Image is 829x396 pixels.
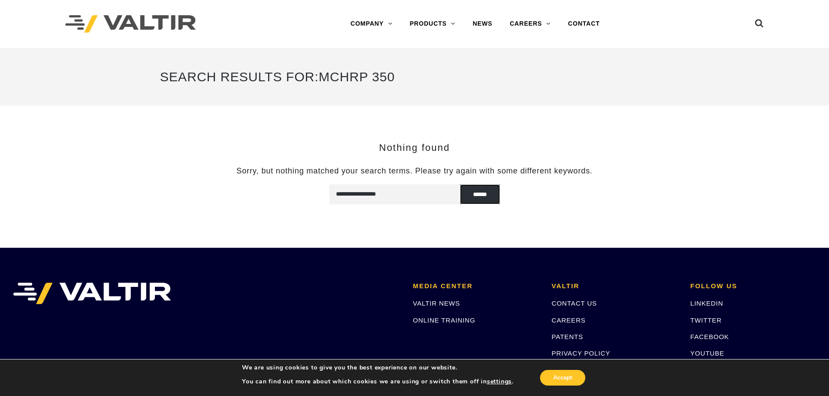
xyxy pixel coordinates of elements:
p: Sorry, but nothing matched your search terms. Please try again with some different keywords. [160,166,669,176]
a: YOUTUBE [690,349,724,357]
h2: VALTIR [552,283,678,290]
p: You can find out more about which cookies we are using or switch them off in . [242,378,514,386]
a: TWITTER [690,316,722,324]
a: LINKEDIN [690,299,723,307]
button: Accept [540,370,585,386]
h2: FOLLOW US [690,283,816,290]
h2: MEDIA CENTER [413,283,539,290]
span: Mchrp 350 [319,70,395,84]
a: FACEBOOK [690,333,729,340]
a: CONTACT [559,15,608,33]
img: VALTIR [13,283,171,304]
a: PATENTS [552,333,584,340]
img: Valtir [65,15,196,33]
a: COMPANY [342,15,401,33]
a: CAREERS [501,15,559,33]
a: CONTACT US [552,299,597,307]
h3: Nothing found [160,143,669,153]
h1: Search Results for: [160,61,669,93]
a: VALTIR NEWS [413,299,460,307]
a: PRODUCTS [401,15,464,33]
button: settings [487,378,512,386]
p: We are using cookies to give you the best experience on our website. [242,364,514,372]
a: ONLINE TRAINING [413,316,475,324]
a: PRIVACY POLICY [552,349,611,357]
a: NEWS [464,15,501,33]
a: CAREERS [552,316,586,324]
